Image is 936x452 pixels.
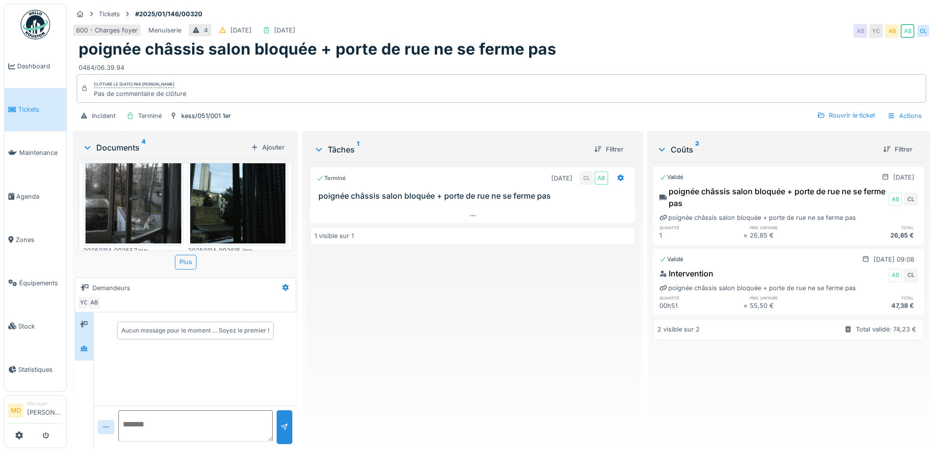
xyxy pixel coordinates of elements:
div: AB [888,192,902,206]
span: Maintenance [19,148,62,157]
div: 0484/06.39.94 [79,59,924,72]
a: MD Manager[PERSON_NAME] [8,400,62,423]
div: Filtrer [590,143,627,156]
h6: total [834,295,918,301]
div: 2 visible sur 2 [657,325,700,334]
div: [DATE] [230,26,252,35]
div: poignée châssis salon bloquée + porte de rue ne se ferme pas [659,283,856,293]
div: Clôturé le [DATE] par [PERSON_NAME] [94,81,174,88]
div: Rouvrir le ticket [813,109,879,122]
a: Zones [4,218,66,261]
div: Filtrer [879,143,916,156]
div: CL [580,171,594,185]
div: × [743,231,750,240]
div: 47,38 € [834,301,918,310]
div: AB [901,24,914,38]
div: 4 [204,26,208,35]
div: 1 visible sur 1 [314,231,354,241]
div: Validé [659,255,683,264]
a: Équipements [4,261,66,304]
li: [PERSON_NAME] [27,400,62,421]
div: Terminé [316,174,346,182]
a: Tickets [4,88,66,131]
sup: 2 [695,144,699,155]
li: MD [8,403,23,418]
div: Incident [92,111,115,121]
div: AB [853,24,867,38]
span: Équipements [19,278,62,288]
a: Maintenance [4,131,66,175]
h6: total [834,224,918,231]
div: 1 [659,231,743,240]
strong: #2025/01/146/00320 [131,9,206,19]
a: Dashboard [4,45,66,88]
span: Zones [16,235,62,244]
div: 55,50 € [750,301,834,310]
div: AB [87,296,101,310]
a: Agenda [4,175,66,218]
span: Agenda [16,192,62,201]
div: 20250114_093615.jpg [188,246,288,255]
div: [DATE] [551,174,572,183]
div: Total validé: 74,23 € [856,325,916,334]
div: [DATE] 09:08 [874,255,914,264]
div: Demandeurs [92,283,130,293]
div: Documents [83,142,247,153]
a: Stock [4,304,66,348]
div: CL [904,192,918,206]
div: Menuiserie [148,26,181,35]
div: poignée châssis salon bloquée + porte de rue ne se ferme pas [659,185,886,209]
h6: quantité [659,224,743,231]
div: Tickets [99,9,120,19]
div: 20250114_093557.jpg [83,246,184,255]
div: 26,85 € [834,231,918,240]
div: YC [869,24,883,38]
div: YC [77,296,91,310]
img: vgol024e5zfu535gsecnjz8wlkdk [85,116,181,243]
span: Tickets [18,105,62,114]
h6: quantité [659,295,743,301]
div: Pas de commentaire de clôture [94,89,186,98]
div: [DATE] [893,173,914,182]
div: Coûts [657,144,875,155]
span: Dashboard [17,61,62,71]
div: CL [904,269,918,282]
span: Statistiques [18,365,62,374]
div: 00h51 [659,301,743,310]
div: Manager [27,400,62,407]
img: a3e6un3d2rlyn8q0gi3li5ljiz57 [190,116,286,243]
div: Terminé [138,111,162,121]
h1: poignée châssis salon bloquée + porte de rue ne se ferme pas [79,40,556,59]
div: Intervention [659,268,713,279]
div: Ajouter [247,141,288,154]
div: AB [888,269,902,282]
div: AB [595,171,608,185]
div: [DATE] [274,26,295,35]
sup: 4 [142,142,145,153]
div: Tâches [314,144,586,155]
div: 600 - Charges foyer [76,26,138,35]
a: Statistiques [4,348,66,391]
h6: prix unitaire [750,224,834,231]
div: AB [885,24,899,38]
div: Validé [659,173,683,181]
div: poignée châssis salon bloquée + porte de rue ne se ferme pas [659,213,856,222]
div: Plus [175,255,197,269]
sup: 1 [357,144,359,155]
div: 26,85 € [750,231,834,240]
div: Aucun message pour le moment … Soyez le premier ! [121,326,269,335]
div: CL [916,24,930,38]
img: Badge_color-CXgf-gQk.svg [21,10,50,39]
div: Actions [883,109,926,123]
div: kess/051/001 1er [181,111,231,121]
span: Stock [18,322,62,331]
h3: poignée châssis salon bloquée + porte de rue ne se ferme pas [318,191,630,201]
div: × [743,301,750,310]
h6: prix unitaire [750,295,834,301]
